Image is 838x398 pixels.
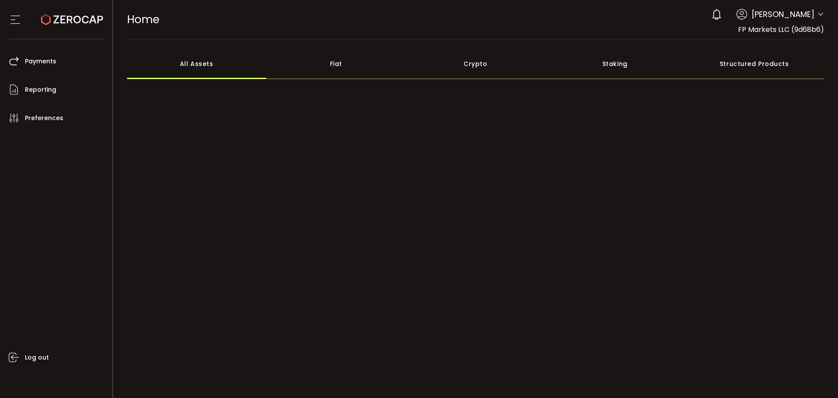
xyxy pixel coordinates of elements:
div: Crypto [406,48,546,79]
div: All Assets [127,48,267,79]
div: Structured Products [685,48,824,79]
span: Log out [25,351,49,364]
div: Staking [545,48,685,79]
span: Preferences [25,112,63,125]
span: FP Markets LLC (9d68b6) [738,24,824,35]
span: [PERSON_NAME] [752,8,814,20]
div: Fiat [266,48,406,79]
span: Home [127,12,159,27]
span: Payments [25,55,56,68]
span: Reporting [25,83,56,96]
